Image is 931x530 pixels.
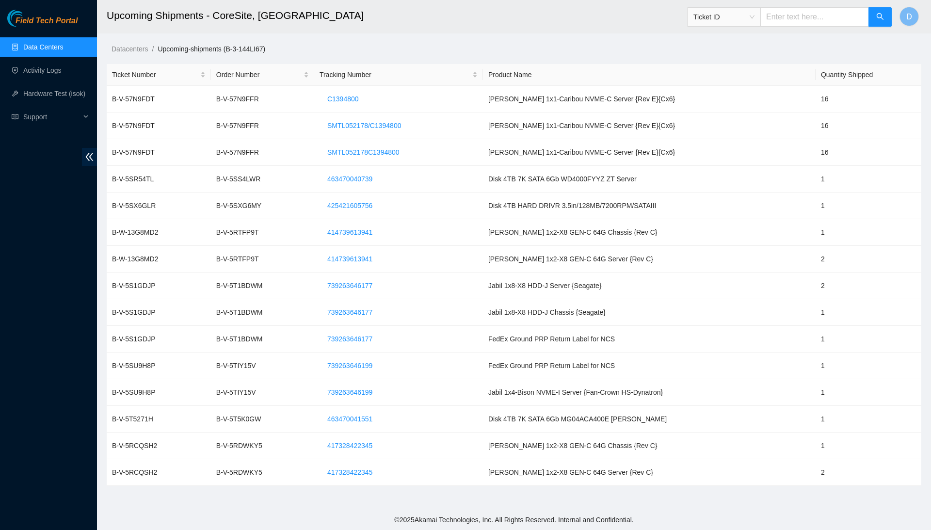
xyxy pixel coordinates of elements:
[876,13,884,22] span: search
[107,459,211,486] td: B-V-5RCQSH2
[107,193,211,219] td: B-V-5SX6GLR
[320,438,380,453] button: 417328422345
[107,166,211,193] td: B-V-5SR54TL
[483,139,816,166] td: [PERSON_NAME] 1x1-Caribou NVME-C Server {Rev E}{Cx6}
[320,385,380,400] button: 739263646199
[483,326,816,353] td: FedEx Ground PRP Return Label for NCS
[211,353,314,379] td: B-V-5TIY15V
[483,273,816,299] td: Jabil 1x8-X8 HDD-J Server {Seagate}
[107,139,211,166] td: B-V-57N9FDT
[211,86,314,112] td: B-V-57N9FFR
[211,112,314,139] td: B-V-57N9FFR
[816,112,921,139] td: 16
[211,273,314,299] td: B-V-5T1BDWM
[816,353,921,379] td: 1
[816,139,921,166] td: 16
[107,273,211,299] td: B-V-5S1GDJP
[760,7,869,27] input: Enter text here...
[816,64,921,86] th: Quantity Shipped
[112,45,148,53] a: Datacenters
[327,414,372,424] span: 463470041551
[327,360,372,371] span: 739263646199
[23,43,63,51] a: Data Centers
[23,66,62,74] a: Activity Logs
[868,7,892,27] button: search
[211,459,314,486] td: B-V-5RDWKY5
[483,86,816,112] td: [PERSON_NAME] 1x1-Caribou NVME-C Server {Rev E}{Cx6}
[211,219,314,246] td: B-V-5RTFP9T
[16,16,78,26] span: Field Tech Portal
[816,379,921,406] td: 1
[211,139,314,166] td: B-V-57N9FFR
[107,353,211,379] td: B-V-5SU9H8P
[816,193,921,219] td: 1
[82,148,97,166] span: double-left
[816,326,921,353] td: 1
[816,459,921,486] td: 2
[320,145,407,160] button: SMTL052178C1394800
[483,406,816,433] td: Disk 4TB 7K SATA 6Gb MG04ACA400E [PERSON_NAME]
[816,273,921,299] td: 2
[327,440,372,451] span: 417328422345
[320,358,380,373] button: 739263646199
[107,379,211,406] td: B-V-5SU9H8P
[327,200,372,211] span: 425421605756
[107,299,211,326] td: B-V-5S1GDJP
[327,334,372,344] span: 739263646177
[816,86,921,112] td: 16
[483,219,816,246] td: [PERSON_NAME] 1x2-X8 GEN-C 64G Chassis {Rev C}
[211,166,314,193] td: B-V-5SS4LWR
[899,7,919,26] button: D
[320,305,380,320] button: 739263646177
[107,86,211,112] td: B-V-57N9FDT
[152,45,154,53] span: /
[327,94,359,104] span: C1394800
[211,379,314,406] td: B-V-5TIY15V
[483,112,816,139] td: [PERSON_NAME] 1x1-Caribou NVME-C Server {Rev E}{Cx6}
[327,254,372,264] span: 414739613941
[327,387,372,398] span: 739263646199
[816,219,921,246] td: 1
[483,433,816,459] td: [PERSON_NAME] 1x2-X8 GEN-C 64G Chassis {Rev C}
[693,10,754,24] span: Ticket ID
[23,107,80,127] span: Support
[483,353,816,379] td: FedEx Ground PRP Return Label for NCS
[906,11,912,23] span: D
[23,90,85,97] a: Hardware Test (isok)
[483,166,816,193] td: Disk 4TB 7K SATA 6Gb WD4000FYYZ ZT Server
[483,246,816,273] td: [PERSON_NAME] 1x2-X8 GEN-C 64G Server {Rev C}
[327,227,372,238] span: 414739613941
[327,280,372,291] span: 739263646177
[107,406,211,433] td: B-V-5T5271H
[320,331,380,347] button: 739263646177
[211,246,314,273] td: B-V-5RTFP9T
[483,459,816,486] td: [PERSON_NAME] 1x2-X8 GEN-C 64G Server {Rev C}
[107,112,211,139] td: B-V-57N9FDT
[816,166,921,193] td: 1
[483,379,816,406] td: Jabil 1x4-Bison NVME-I Server {Fan-Crown HS-Dynatron}
[483,64,816,86] th: Product Name
[107,326,211,353] td: B-V-5S1GDJP
[320,465,380,480] button: 417328422345
[211,406,314,433] td: B-V-5T5K0GW
[327,147,400,158] span: SMTL052178C1394800
[327,307,372,318] span: 739263646177
[7,10,49,27] img: Akamai Technologies
[320,225,380,240] button: 414739613941
[320,198,380,213] button: 425421605756
[107,246,211,273] td: B-W-13G8MD2
[7,17,78,30] a: Akamai TechnologiesField Tech Portal
[320,278,380,293] button: 739263646177
[211,299,314,326] td: B-V-5T1BDWM
[327,467,372,478] span: 417328422345
[816,406,921,433] td: 1
[320,91,367,107] button: C1394800
[483,299,816,326] td: Jabil 1x8-X8 HDD-J Chassis {Seagate}
[320,251,380,267] button: 414739613941
[211,193,314,219] td: B-V-5SXG6MY
[483,193,816,219] td: Disk 4TB HARD DRIVR 3.5in/128MB/7200RPM/SATAIII
[97,510,931,530] footer: © 2025 Akamai Technologies, Inc. All Rights Reserved. Internal and Confidential.
[12,113,18,120] span: read
[816,246,921,273] td: 2
[320,171,380,187] button: 463470040739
